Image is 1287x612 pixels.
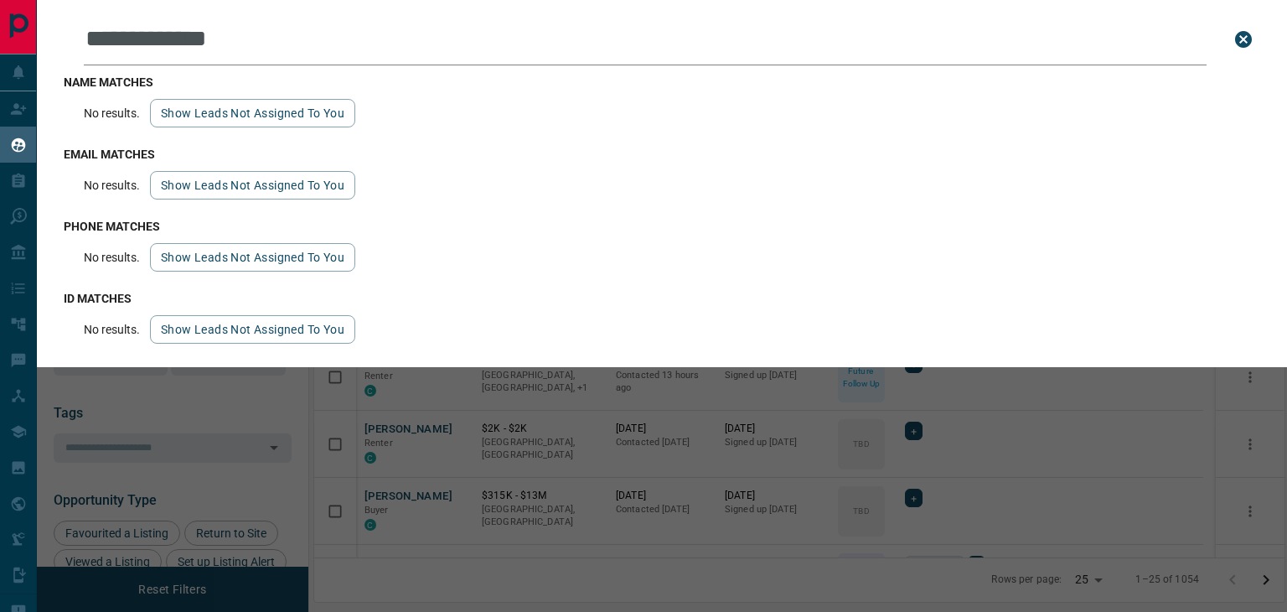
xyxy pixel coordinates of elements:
[64,292,1260,305] h3: id matches
[64,148,1260,161] h3: email matches
[84,251,140,264] p: No results.
[150,315,355,344] button: show leads not assigned to you
[84,323,140,336] p: No results.
[64,220,1260,233] h3: phone matches
[150,243,355,272] button: show leads not assigned to you
[150,171,355,200] button: show leads not assigned to you
[64,75,1260,89] h3: name matches
[150,99,355,127] button: show leads not assigned to you
[84,106,140,120] p: No results.
[1227,23,1260,56] button: close search bar
[84,179,140,192] p: No results.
